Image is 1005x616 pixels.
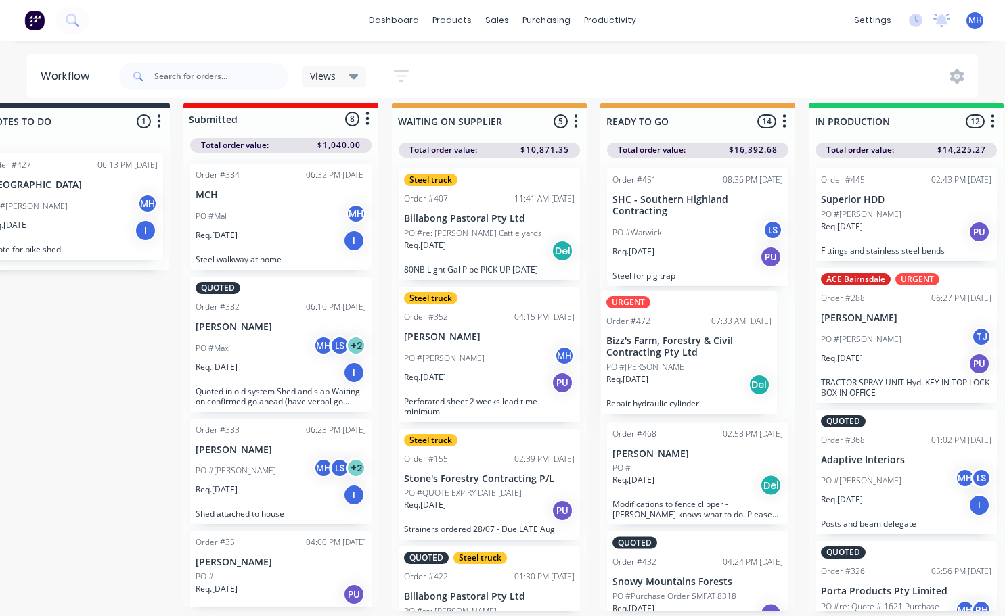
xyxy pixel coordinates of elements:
span: 8 [345,112,359,126]
input: Enter column name… [398,114,531,128]
span: $10,871.35 [520,144,569,156]
span: Total order value: [201,139,269,151]
a: dashboard [362,10,426,30]
span: 12 [966,114,985,128]
span: Total order value: [409,144,477,156]
div: settings [847,10,898,30]
span: MH [968,14,982,26]
input: Search for orders... [154,63,288,90]
span: Total order value: [826,144,894,156]
span: $1,040.00 [317,139,361,151]
span: 14 [757,114,776,128]
span: $16,392.68 [729,144,778,156]
span: Total order value: [618,144,686,156]
input: Enter column name… [606,114,740,128]
img: Factory [24,10,45,30]
div: sales [478,10,516,30]
span: 1 [137,114,151,128]
div: products [426,10,478,30]
div: Submitted [186,112,238,126]
div: Workflow [41,68,96,85]
div: purchasing [516,10,577,30]
span: 5 [554,114,568,128]
input: Enter column name… [815,114,948,128]
span: $14,225.27 [937,144,986,156]
div: productivity [577,10,643,30]
span: Views [310,69,336,83]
